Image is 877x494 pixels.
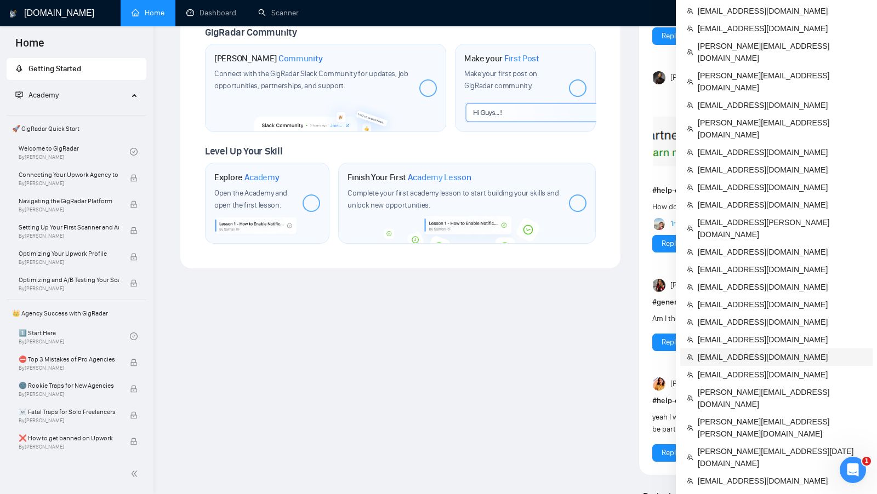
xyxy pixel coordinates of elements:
[19,444,119,450] span: By [PERSON_NAME]
[130,359,138,366] span: lock
[698,22,866,35] span: [EMAIL_ADDRESS][DOMAIN_NAME]
[687,78,693,85] span: team
[205,145,282,157] span: Level Up Your Skill
[29,64,81,73] span: Getting Started
[687,371,693,378] span: team
[652,412,834,434] span: yeah I was wondering the same thing! How do I apply to be partner verified??
[687,354,693,360] span: team
[653,89,785,176] img: F09A68P3D6W-image.png
[19,417,119,424] span: By [PERSON_NAME]
[698,99,866,111] span: [EMAIL_ADDRESS][DOMAIN_NAME]
[19,391,119,398] span: By [PERSON_NAME]
[278,53,323,64] span: Community
[254,97,398,131] img: slackcommunity-bg.png
[19,222,119,233] span: Setting Up Your First Scanner and Auto-Bidder
[19,206,119,213] span: By [PERSON_NAME]
[670,378,724,390] span: [PERSON_NAME]
[698,216,866,240] span: [EMAIL_ADDRESS][PERSON_NAME][DOMAIN_NAME]
[662,447,679,459] a: Reply
[698,246,866,258] span: [EMAIL_ADDRESS][DOMAIN_NAME]
[19,433,119,444] span: ❌ How to get banned on Upwork
[662,30,679,42] a: Reply
[130,468,141,479] span: double-left
[130,385,138,393] span: lock
[662,238,679,250] a: Reply
[687,166,693,173] span: team
[130,279,138,287] span: lock
[687,8,693,14] span: team
[258,8,299,18] a: searchScanner
[464,53,539,64] h1: Make your
[348,172,471,183] h1: Finish Your First
[378,216,558,243] img: academy-bg.png
[130,200,138,208] span: lock
[19,380,119,391] span: 🌚 Rookie Traps for New Agencies
[862,457,871,466] span: 1
[19,233,119,239] span: By [PERSON_NAME]
[698,351,866,363] span: [EMAIL_ADDRESS][DOMAIN_NAME]
[687,336,693,343] span: team
[687,266,693,273] span: team
[19,274,119,285] span: Optimizing and A/B Testing Your Scanner for Better Results
[652,334,688,351] button: Reply
[214,188,287,210] span: Open the Academy and open the first lesson.
[687,25,693,32] span: team
[214,69,408,90] span: Connect with the GigRadar Slack Community for updates, job opportunities, partnerships, and support.
[698,445,866,469] span: [PERSON_NAME][EMAIL_ADDRESS][DATE][DOMAIN_NAME]
[687,319,693,325] span: team
[214,53,323,64] h1: [PERSON_NAME]
[698,181,866,193] span: [EMAIL_ADDRESS][DOMAIN_NAME]
[670,279,724,291] span: [PERSON_NAME]
[698,416,866,440] span: [PERSON_NAME][EMAIL_ADDRESS][PERSON_NAME][DOMAIN_NAME]
[652,395,837,407] h1: # help-channel
[19,406,119,417] span: ☠️ Fatal Traps for Solo Freelancers
[687,49,693,55] span: team
[698,298,866,311] span: [EMAIL_ADDRESS][DOMAIN_NAME]
[652,296,837,308] h1: # general
[19,169,119,180] span: Connecting Your Upwork Agency to GigRadar
[698,334,866,346] span: [EMAIL_ADDRESS][DOMAIN_NAME]
[687,301,693,308] span: team
[15,65,23,72] span: rocket
[698,369,866,381] span: [EMAIL_ADDRESS][DOMAIN_NAME]
[130,148,138,156] span: check-circle
[408,172,471,183] span: Academy Lesson
[687,202,693,208] span: team
[687,184,693,191] span: team
[652,235,688,252] button: Reply
[698,199,866,211] span: [EMAIL_ADDRESS][DOMAIN_NAME]
[29,90,59,100] span: Academy
[19,248,119,259] span: Optimizing Your Upwork Profile
[19,259,119,266] span: By [PERSON_NAME]
[670,219,695,229] a: 1replies
[19,324,130,348] a: 1️⃣ Start HereBy[PERSON_NAME]
[244,172,280,183] span: Academy
[7,35,53,58] span: Home
[698,70,866,94] span: [PERSON_NAME][EMAIL_ADDRESS][DOMAIN_NAME]
[698,5,866,17] span: [EMAIL_ADDRESS][DOMAIN_NAME]
[8,118,145,140] span: 🚀 GigRadar Quick Start
[19,354,119,365] span: ⛔ Top 3 Mistakes of Pro Agencies
[840,457,866,483] iframe: Intercom live chat
[130,411,138,419] span: lock
[19,180,119,187] span: By [PERSON_NAME]
[19,285,119,292] span: By [PERSON_NAME]
[687,125,693,132] span: team
[19,365,119,371] span: By [PERSON_NAME]
[652,314,799,323] span: Am I the only person that sees a broken link?
[7,58,146,80] li: Getting Started
[687,225,693,232] span: team
[9,5,17,22] img: logo
[653,71,667,84] img: Bikon Kumar Das
[662,336,679,348] a: Reply
[698,316,866,328] span: [EMAIL_ADDRESS][DOMAIN_NAME]
[130,332,138,340] span: check-circle
[687,395,693,401] span: team
[687,284,693,290] span: team
[186,8,236,18] a: dashboardDashboard
[687,102,693,108] span: team
[8,302,145,324] span: 👑 Agency Success with GigRadar
[130,253,138,261] span: lock
[698,146,866,158] span: [EMAIL_ADDRESS][DOMAIN_NAME]
[15,90,59,100] span: Academy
